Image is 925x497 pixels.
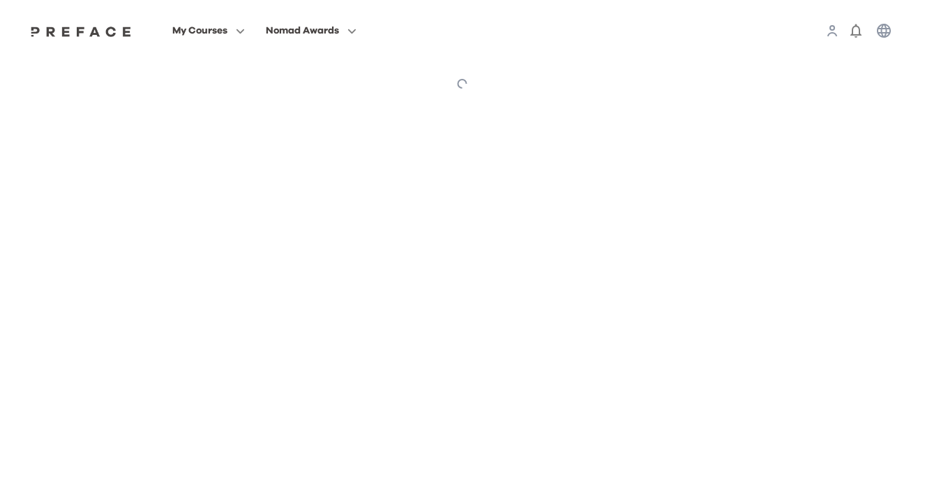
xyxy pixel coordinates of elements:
button: My Courses [168,22,249,40]
span: My Courses [172,22,227,39]
span: Nomad Awards [266,22,339,39]
img: Preface Logo [27,26,135,37]
button: Nomad Awards [262,22,361,40]
a: Preface Logo [27,25,135,36]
